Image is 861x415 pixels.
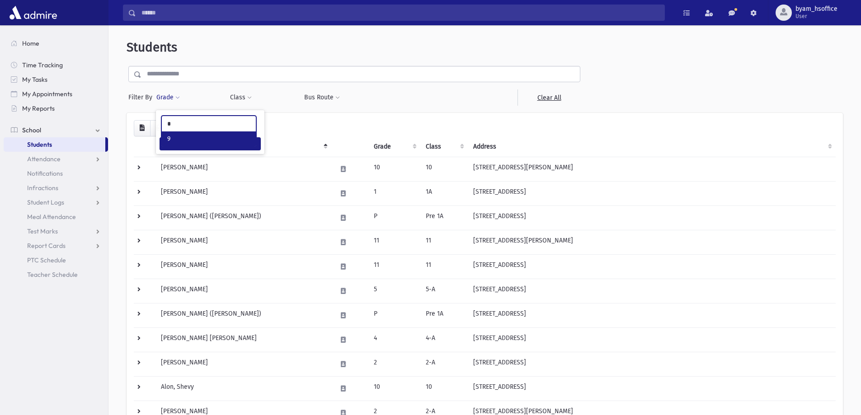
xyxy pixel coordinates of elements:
td: 11 [368,230,420,254]
td: 4 [368,327,420,352]
span: Filter By [128,93,156,102]
a: My Appointments [4,87,108,101]
a: Students [4,137,105,152]
span: My Tasks [22,75,47,84]
span: Time Tracking [22,61,63,69]
a: Clear All [518,89,580,106]
td: 10 [368,376,420,401]
a: Meal Attendance [4,210,108,224]
td: 10 [420,376,468,401]
a: Student Logs [4,195,108,210]
td: 11 [368,254,420,279]
span: Infractions [27,184,58,192]
td: [STREET_ADDRESS] [468,352,836,376]
td: 1A [420,181,468,205]
td: [STREET_ADDRESS] [468,181,836,205]
td: [STREET_ADDRESS] [468,279,836,303]
td: [PERSON_NAME] [155,352,331,376]
span: User [795,13,837,20]
th: Class: activate to sort column ascending [420,136,468,157]
span: Student Logs [27,198,64,206]
span: My Reports [22,104,55,112]
td: Pre 1A [420,205,468,230]
a: Time Tracking [4,58,108,72]
td: [PERSON_NAME] [155,181,331,205]
td: [PERSON_NAME] [155,157,331,181]
td: [PERSON_NAME] [PERSON_NAME] [155,327,331,352]
span: Home [22,39,39,47]
td: P [368,303,420,327]
td: P [368,205,420,230]
td: Alon, Shevy [155,376,331,401]
td: [STREET_ADDRESS] [468,254,836,279]
td: 10 [420,157,468,181]
td: [PERSON_NAME] ([PERSON_NAME]) [155,205,331,230]
img: AdmirePro [7,4,59,22]
li: 9 [162,131,256,146]
td: 4-A [420,327,468,352]
td: [PERSON_NAME] [155,230,331,254]
a: Test Marks [4,224,108,238]
td: 11 [420,254,468,279]
button: CSV [134,120,151,136]
a: Infractions [4,181,108,195]
td: [STREET_ADDRESS] [468,303,836,327]
td: [PERSON_NAME] ([PERSON_NAME]) [155,303,331,327]
button: Filter [160,137,261,150]
span: Students [127,40,177,55]
span: Students [27,140,52,149]
td: [STREET_ADDRESS] [468,205,836,230]
span: PTC Schedule [27,256,66,264]
td: [STREET_ADDRESS][PERSON_NAME] [468,230,836,254]
span: Meal Attendance [27,213,76,221]
td: 1 [368,181,420,205]
td: [STREET_ADDRESS][PERSON_NAME] [468,157,836,181]
td: [PERSON_NAME] [155,254,331,279]
span: School [22,126,41,134]
a: Home [4,36,108,51]
th: Student: activate to sort column descending [155,136,331,157]
button: Print [150,120,168,136]
span: byam_hsoffice [795,5,837,13]
td: 5-A [420,279,468,303]
td: 2-A [420,352,468,376]
span: Teacher Schedule [27,270,78,279]
td: [PERSON_NAME] [155,279,331,303]
td: 2 [368,352,420,376]
input: Search [136,5,664,21]
span: Attendance [27,155,61,163]
a: School [4,123,108,137]
a: PTC Schedule [4,253,108,267]
span: My Appointments [22,90,72,98]
a: Report Cards [4,238,108,253]
button: Bus Route [304,89,340,106]
td: Pre 1A [420,303,468,327]
span: Notifications [27,169,63,177]
td: 5 [368,279,420,303]
button: Class [230,89,252,106]
a: My Reports [4,101,108,116]
td: 10 [368,157,420,181]
td: 11 [420,230,468,254]
a: Teacher Schedule [4,267,108,282]
span: Report Cards [27,242,66,250]
span: Test Marks [27,227,58,235]
a: Notifications [4,166,108,181]
a: My Tasks [4,72,108,87]
td: [STREET_ADDRESS] [468,327,836,352]
button: Grade [156,89,180,106]
a: Attendance [4,152,108,166]
th: Grade: activate to sort column ascending [368,136,420,157]
td: [STREET_ADDRESS] [468,376,836,401]
th: Address: activate to sort column ascending [468,136,836,157]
